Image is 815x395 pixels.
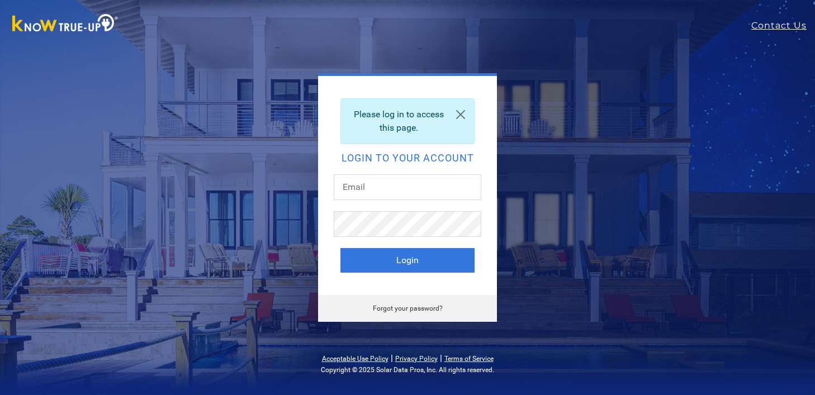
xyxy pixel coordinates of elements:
[340,98,475,144] div: Please log in to access this page.
[447,99,474,130] a: Close
[334,174,481,200] input: Email
[7,12,124,37] img: Know True-Up
[395,355,438,363] a: Privacy Policy
[440,353,442,363] span: |
[322,355,388,363] a: Acceptable Use Policy
[391,353,393,363] span: |
[444,355,494,363] a: Terms of Service
[340,153,475,163] h2: Login to your account
[340,248,475,273] button: Login
[373,304,443,312] a: Forgot your password?
[751,19,815,32] a: Contact Us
